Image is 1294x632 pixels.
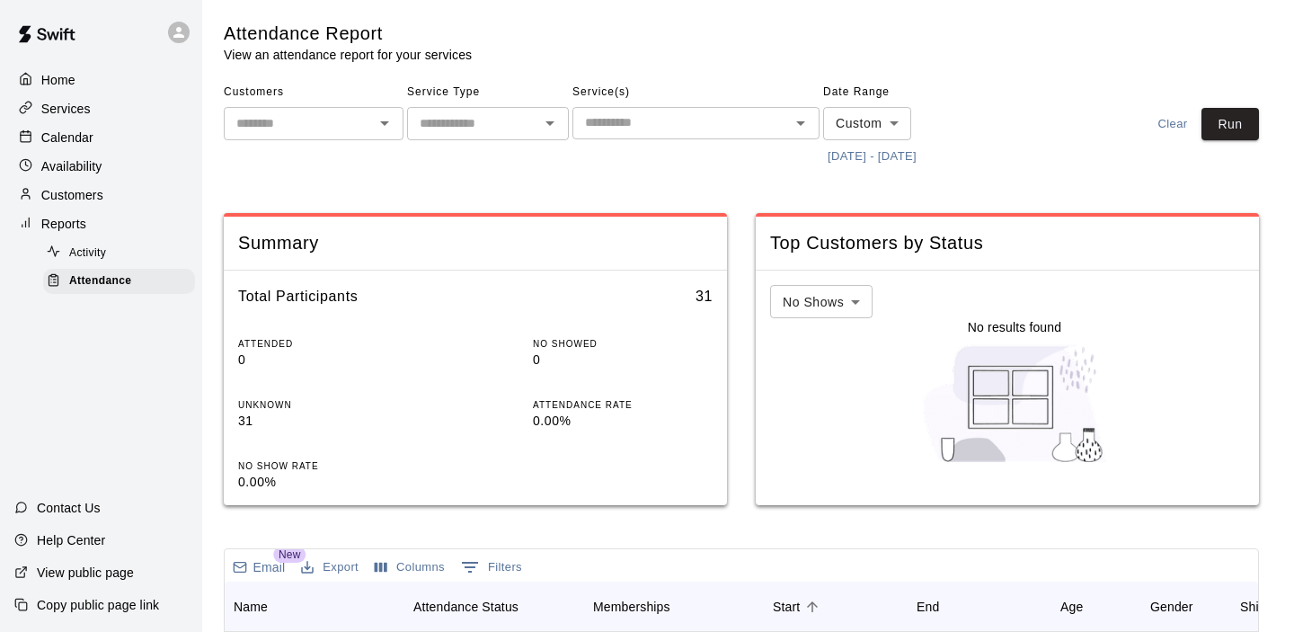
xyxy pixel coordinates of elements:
[770,231,1245,255] span: Top Customers by Status
[823,78,980,107] span: Date Range
[14,67,188,93] a: Home
[968,318,1061,336] p: No results found
[14,124,188,151] a: Calendar
[1060,582,1083,632] div: Age
[917,582,939,632] div: End
[696,285,713,308] h6: 31
[43,239,202,267] a: Activity
[238,351,418,369] p: 0
[41,71,75,89] p: Home
[1150,582,1193,632] div: Gender
[228,555,289,580] button: Email
[407,78,569,107] span: Service Type
[14,182,188,209] a: Customers
[238,231,713,255] span: Summary
[533,351,713,369] p: 0
[372,111,397,136] button: Open
[297,554,363,582] button: Export
[770,285,873,318] div: No Shows
[41,100,91,118] p: Services
[914,336,1116,471] img: Nothing to see here
[238,412,418,431] p: 31
[1201,108,1259,141] button: Run
[273,547,306,563] span: New
[224,22,472,46] h5: Attendance Report
[456,553,527,582] button: Show filters
[43,241,195,266] div: Activity
[1051,582,1141,632] div: Age
[41,186,103,204] p: Customers
[14,95,188,122] a: Services
[370,554,449,582] button: Select columns
[584,582,764,632] div: Memberships
[1144,108,1201,141] button: Clear
[43,267,202,295] a: Attendance
[69,245,106,263] span: Activity
[238,459,418,473] p: NO SHOW RATE
[238,398,418,412] p: UNKNOWN
[37,499,101,517] p: Contact Us
[404,582,584,632] div: Attendance Status
[533,337,713,351] p: NO SHOWED
[1141,582,1231,632] div: Gender
[234,582,268,632] div: Name
[413,582,518,632] div: Attendance Status
[238,337,418,351] p: ATTENDED
[253,558,286,576] p: Email
[37,596,159,614] p: Copy public page link
[69,272,131,290] span: Attendance
[800,594,825,619] button: Sort
[537,111,563,136] button: Open
[37,531,105,549] p: Help Center
[14,153,188,180] a: Availability
[764,582,908,632] div: Start
[41,157,102,175] p: Availability
[225,582,404,632] div: Name
[238,473,418,492] p: 0.00%
[41,129,93,147] p: Calendar
[823,143,921,171] button: [DATE] - [DATE]
[773,582,800,632] div: Start
[14,210,188,237] a: Reports
[823,107,911,140] div: Custom
[238,285,358,308] h6: Total Participants
[224,78,403,107] span: Customers
[533,412,713,431] p: 0.00%
[788,111,813,136] button: Open
[593,582,670,632] div: Memberships
[572,78,820,107] span: Service(s)
[533,398,713,412] p: ATTENDANCE RATE
[37,564,134,582] p: View public page
[43,269,195,294] div: Attendance
[908,582,1051,632] div: End
[224,46,472,64] p: View an attendance report for your services
[41,215,86,233] p: Reports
